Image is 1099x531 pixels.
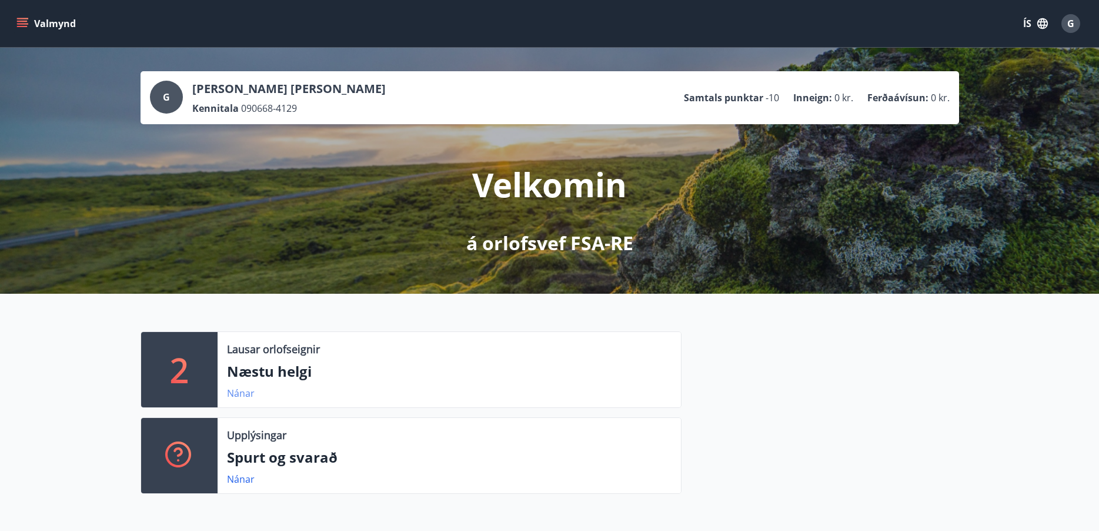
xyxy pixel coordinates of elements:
span: G [1067,17,1074,30]
a: Nánar [227,473,255,486]
a: Nánar [227,387,255,400]
button: menu [14,13,81,34]
span: 090668-4129 [241,102,297,115]
p: Ferðaávísun : [867,91,928,104]
button: G [1057,9,1085,38]
button: ÍS [1017,13,1054,34]
p: [PERSON_NAME] [PERSON_NAME] [192,81,386,97]
p: Kennitala [192,102,239,115]
p: Spurt og svarað [227,447,672,467]
p: Velkomin [472,162,627,207]
span: 0 kr. [834,91,853,104]
span: 0 kr. [931,91,950,104]
span: G [163,91,170,104]
p: Lausar orlofseignir [227,341,320,357]
p: á orlofsvef FSA-RE [466,230,633,256]
p: 2 [170,347,189,392]
p: Samtals punktar [684,91,763,104]
p: Upplýsingar [227,427,286,443]
p: Næstu helgi [227,361,672,381]
span: -10 [766,91,779,104]
p: Inneign : [793,91,832,104]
